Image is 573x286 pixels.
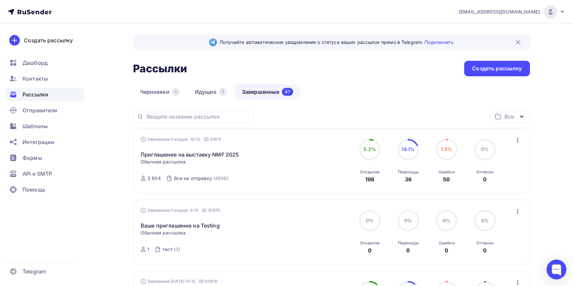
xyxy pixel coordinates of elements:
[174,246,180,253] div: (2)
[481,218,489,223] span: 0%
[398,240,419,246] div: Переходы
[398,169,419,175] div: Переходы
[364,146,376,152] span: 5.2%
[173,173,229,184] a: Все на отправку (4536)
[172,88,180,96] div: 1
[235,84,300,99] a: Завершенные47
[202,207,207,214] span: ID
[365,175,374,183] div: 198
[459,9,540,15] span: [EMAIL_ADDRESS][DOMAIN_NAME]
[439,240,455,246] div: Ошибки
[22,138,54,146] span: Интеграции
[174,175,212,182] div: Все на отправку
[162,246,173,253] div: тест
[209,38,217,46] img: Telegram
[439,169,455,175] div: Ошибки
[133,62,187,75] h2: Рассылки
[208,207,220,214] span: 61575
[5,72,84,85] a: Контакты
[22,170,52,178] span: API и SMTP
[402,146,415,152] span: 18.1%
[459,5,565,18] a: [EMAIL_ADDRESS][DOMAIN_NAME]
[220,39,453,46] span: Получайте автоматические уведомления о статусе ваших рассылок прямо в Telegram.
[141,222,220,230] a: Ваше приглашение на Testing
[22,106,58,114] span: Отправители
[472,65,522,72] div: Создать рассылку
[22,122,48,130] span: Шаблоны
[147,175,161,182] div: 3 804
[360,169,379,175] div: Открытия
[406,246,410,254] div: 0
[443,218,450,223] span: 0%
[147,246,149,253] div: 1
[404,218,412,223] span: 0%
[483,175,487,183] div: 0
[210,136,222,143] span: 61574
[445,246,448,254] div: 0
[405,175,412,183] div: 36
[141,159,186,165] span: Обычная рассылка
[5,120,84,133] a: Шаблоны
[505,113,514,121] div: Все
[481,146,489,152] span: 0%
[5,104,84,117] a: Отправители
[133,84,187,99] a: Черновики1
[22,90,48,98] span: Рассылки
[22,59,48,67] span: Дашборд
[141,230,186,236] span: Обычная рассылка
[188,84,234,99] a: Идущие1
[366,218,374,223] span: 0%
[5,56,84,69] a: Дашборд
[483,246,487,254] div: 0
[5,151,84,164] a: Формы
[162,244,181,255] a: тест (2)
[22,186,45,194] span: Помощь
[476,240,493,246] div: Отписки
[22,154,42,162] span: Формы
[5,88,84,101] a: Рассылки
[22,75,48,83] span: Контакты
[22,268,46,275] span: Telegram
[147,113,250,120] input: Введите название рассылки
[204,136,208,143] span: ID
[441,146,452,152] span: 1.3%
[282,88,293,96] div: 47
[141,151,239,159] a: Приглашение на выставку NMF 2025
[205,278,218,285] span: 60810
[360,240,379,246] div: Открытия
[141,207,220,214] div: Завершена Сегодня, 9:12
[443,175,450,183] div: 50
[368,246,372,254] div: 0
[141,136,221,143] div: Завершена Сегодня, 10:12
[219,88,227,96] div: 1
[424,39,453,45] a: Подключить
[24,36,73,44] div: Создать рассылку
[476,169,493,175] div: Отписки
[141,278,218,285] div: Завершена [DATE] 10:12
[213,175,229,182] div: (4536)
[199,278,204,285] span: ID
[490,110,530,123] button: Все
